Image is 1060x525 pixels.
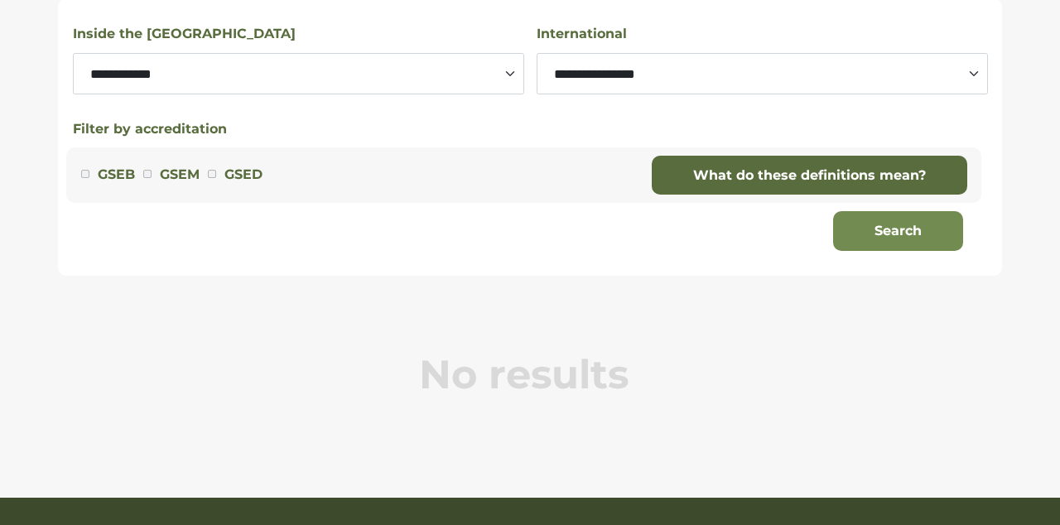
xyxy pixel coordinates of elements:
[833,211,963,251] button: Search
[652,156,967,195] a: What do these definitions mean?
[537,23,627,45] label: International
[66,350,981,398] p: No results
[98,164,135,185] label: GSEB
[73,53,524,94] select: Select a state
[73,119,227,139] button: Filter by accreditation
[537,53,988,94] select: Select a country
[224,164,263,185] label: GSED
[160,164,200,185] label: GSEM
[73,23,296,45] label: Inside the [GEOGRAPHIC_DATA]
